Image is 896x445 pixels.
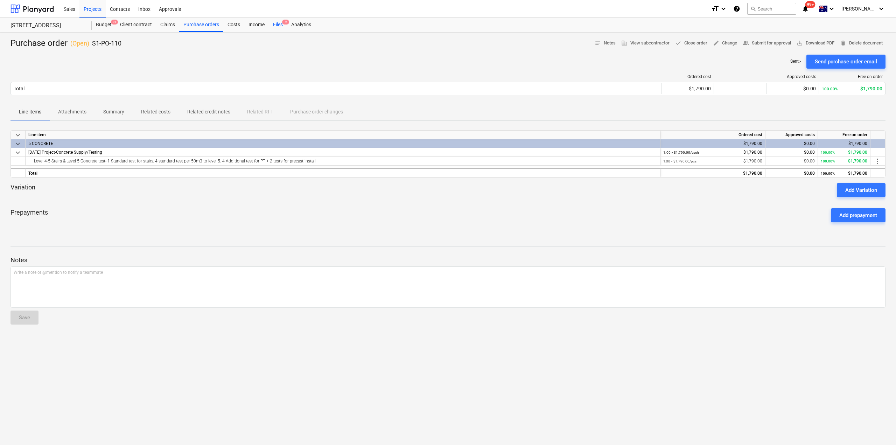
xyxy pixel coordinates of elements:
[10,22,83,29] div: [STREET_ADDRESS]
[70,39,89,48] p: ( Open )
[26,131,660,139] div: Line-item
[14,148,22,157] span: keyboard_arrow_down
[179,18,223,32] a: Purchase orders
[769,86,816,91] div: $0.00
[19,108,41,116] p: Line-items
[28,150,102,155] span: 3-05-01 Project-Concrete Supply/Testing
[841,6,876,12] span: [PERSON_NAME]
[282,20,289,25] span: 9
[837,38,885,49] button: Delete document
[92,18,116,32] div: Budget
[269,18,287,32] a: Files9
[10,183,35,197] p: Variation
[822,86,882,91] div: $1,790.00
[595,40,601,46] span: notes
[10,208,48,222] p: Prepayments
[663,148,762,157] div: $1,790.00
[743,40,749,46] span: people_alt
[805,1,815,8] span: 99+
[797,40,803,46] span: save_alt
[743,39,791,47] span: Submit for approval
[822,86,838,91] small: 100.00%
[840,39,883,47] span: Delete document
[663,157,762,166] div: $1,790.00
[663,139,762,148] div: $1,790.00
[14,140,22,148] span: keyboard_arrow_down
[821,148,867,157] div: $1,790.00
[845,186,877,195] div: Add Variation
[621,39,670,47] span: View subcontractor
[790,58,801,64] p: Sent : -
[768,157,815,166] div: $0.00
[621,40,628,46] span: business
[103,108,124,116] p: Summary
[244,18,269,32] a: Income
[618,38,672,49] button: View subcontractor
[765,131,818,139] div: Approved costs
[28,157,657,165] div: Level 4-5 Stairs & Level 5 Concrete test- 1 Standard test for stairs, 4 standard test per 50m3 to...
[733,5,740,13] i: Knowledge base
[287,18,315,32] a: Analytics
[116,18,156,32] a: Client contract
[861,411,896,445] iframe: Chat Widget
[187,108,230,116] p: Related credit notes
[750,6,756,12] span: search
[664,86,711,91] div: $1,790.00
[10,256,885,264] p: Notes
[831,208,885,222] button: Add prepayment
[821,159,835,163] small: 100.00%
[821,151,835,154] small: 100.00%
[223,18,244,32] a: Costs
[747,3,796,15] button: Search
[10,38,121,49] div: Purchase order
[663,151,699,154] small: 1.00 × $1,790.00 / each
[675,40,681,46] span: done
[111,20,118,25] span: 9+
[768,139,815,148] div: $0.00
[92,18,116,32] a: Budget9+
[675,39,707,47] span: Close order
[818,131,870,139] div: Free on order
[710,38,740,49] button: Change
[713,40,719,46] span: edit
[802,5,809,13] i: notifications
[58,108,86,116] p: Attachments
[839,211,877,220] div: Add prepayment
[840,40,846,46] span: delete
[797,39,834,47] span: Download PDF
[821,169,867,178] div: $1,790.00
[660,131,765,139] div: Ordered cost
[14,86,24,91] div: Total
[806,55,885,69] button: Send purchase order email
[873,157,882,166] span: more_vert
[156,18,179,32] a: Claims
[822,74,883,79] div: Free on order
[663,169,762,178] div: $1,790.00
[768,169,815,178] div: $0.00
[719,5,728,13] i: keyboard_arrow_down
[713,39,737,47] span: Change
[26,168,660,177] div: Total
[28,139,657,148] div: 5 CONCRETE
[269,18,287,32] div: Files
[821,157,867,166] div: $1,790.00
[794,38,837,49] button: Download PDF
[768,148,815,157] div: $0.00
[877,5,885,13] i: keyboard_arrow_down
[592,38,618,49] button: Notes
[672,38,710,49] button: Close order
[821,139,867,148] div: $1,790.00
[663,159,696,163] small: 1.00 × $1,790.00 / pcs
[711,5,719,13] i: format_size
[92,39,121,48] p: S1-PO-110
[595,39,616,47] span: Notes
[827,5,836,13] i: keyboard_arrow_down
[769,74,816,79] div: Approved costs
